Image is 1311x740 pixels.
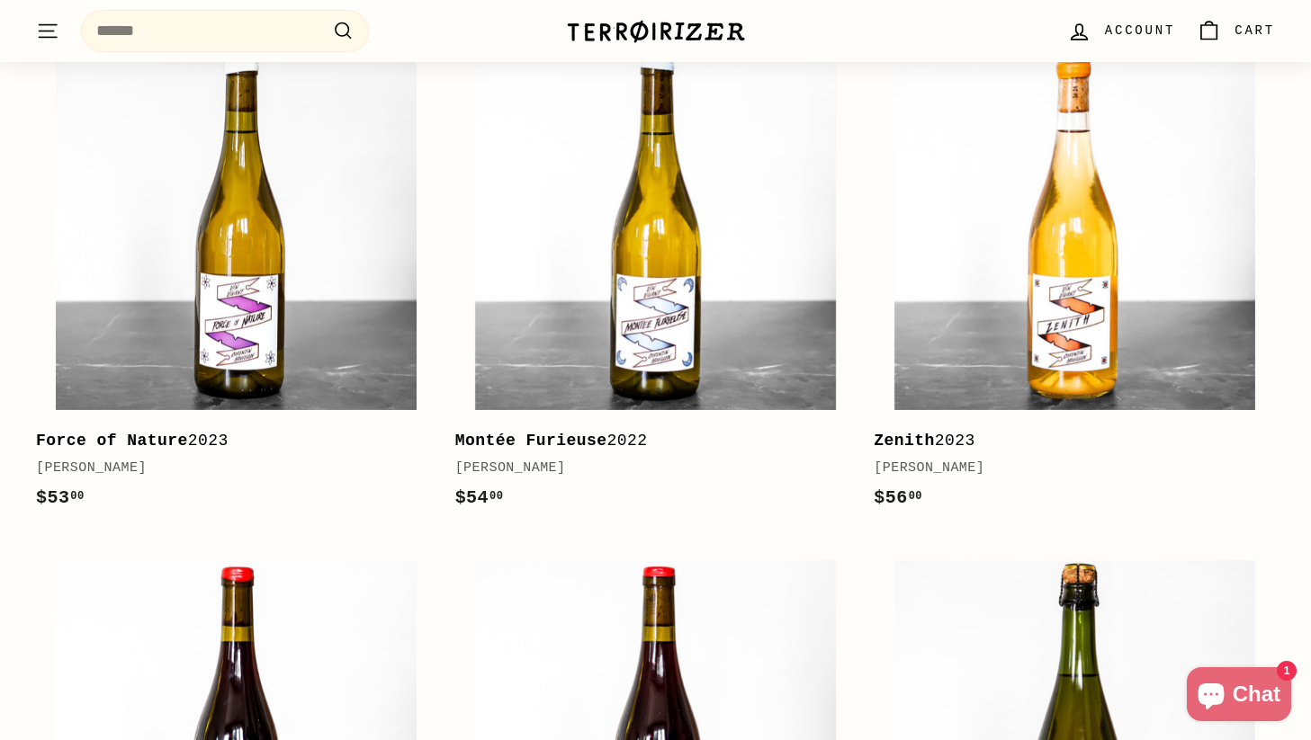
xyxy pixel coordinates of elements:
b: Force of Nature [36,432,188,450]
div: [PERSON_NAME] [36,458,419,479]
a: Cart [1186,4,1286,58]
a: Force of Nature2023[PERSON_NAME] [36,29,437,530]
sup: 00 [489,490,503,503]
a: Account [1056,4,1186,58]
b: Montée Furieuse [455,432,607,450]
inbox-online-store-chat: Shopify online store chat [1181,667,1297,726]
span: Account [1105,21,1175,40]
span: $56 [874,487,922,508]
span: $54 [455,487,504,508]
a: Montée Furieuse2022[PERSON_NAME] [455,29,857,530]
span: $53 [36,487,85,508]
div: 2023 [874,428,1257,454]
b: Zenith [874,432,935,450]
sup: 00 [70,490,84,503]
a: Zenith2023[PERSON_NAME] [874,29,1275,530]
div: [PERSON_NAME] [874,458,1257,479]
sup: 00 [909,490,922,503]
div: 2023 [36,428,419,454]
div: [PERSON_NAME] [455,458,839,479]
div: 2022 [455,428,839,454]
span: Cart [1235,21,1275,40]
